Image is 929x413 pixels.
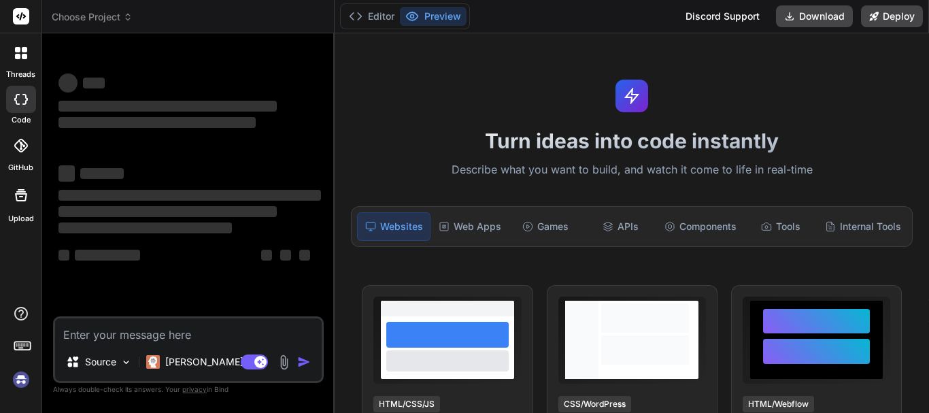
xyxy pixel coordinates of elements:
[182,385,207,393] span: privacy
[75,250,140,261] span: ‌
[80,168,124,179] span: ‌
[861,5,923,27] button: Deploy
[584,212,656,241] div: APIs
[53,383,324,396] p: Always double-check its answers. Your in Bind
[58,250,69,261] span: ‌
[276,354,292,370] img: attachment
[85,355,116,369] p: Source
[58,101,277,112] span: ‌
[12,114,31,126] label: code
[745,212,817,241] div: Tools
[373,396,440,412] div: HTML/CSS/JS
[820,212,907,241] div: Internal Tools
[58,73,78,93] span: ‌
[58,206,277,217] span: ‌
[343,7,400,26] button: Editor
[83,78,105,88] span: ‌
[8,162,33,174] label: GitHub
[6,69,35,80] label: threads
[343,129,921,153] h1: Turn ideas into code instantly
[146,355,160,369] img: Claude 4 Sonnet
[659,212,742,241] div: Components
[8,213,34,225] label: Upload
[343,161,921,179] p: Describe what you want to build, and watch it come to life in real-time
[280,250,291,261] span: ‌
[743,396,814,412] div: HTML/Webflow
[165,355,267,369] p: [PERSON_NAME] 4 S..
[297,355,311,369] img: icon
[677,5,768,27] div: Discord Support
[58,190,321,201] span: ‌
[558,396,631,412] div: CSS/WordPress
[52,10,133,24] span: Choose Project
[299,250,310,261] span: ‌
[120,357,132,368] img: Pick Models
[58,117,256,128] span: ‌
[400,7,467,26] button: Preview
[261,250,272,261] span: ‌
[357,212,430,241] div: Websites
[433,212,507,241] div: Web Apps
[776,5,853,27] button: Download
[10,368,33,391] img: signin
[58,165,75,182] span: ‌
[509,212,581,241] div: Games
[58,222,232,233] span: ‌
